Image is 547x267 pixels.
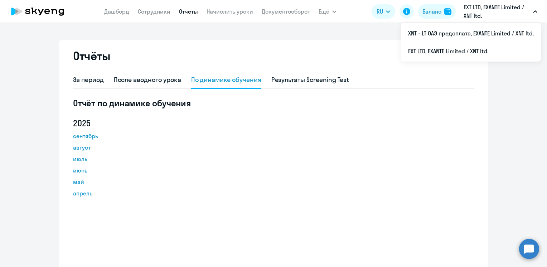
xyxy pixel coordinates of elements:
[418,4,456,19] button: Балансbalance
[73,178,137,186] a: май
[73,189,137,198] a: апрель
[319,4,337,19] button: Ещё
[179,8,198,15] a: Отчеты
[73,75,104,84] div: За период
[372,4,395,19] button: RU
[460,3,541,20] button: EXT LTD, ‎EXANTE Limited / XNT ltd.
[422,7,441,16] div: Баланс
[444,8,451,15] img: balance
[73,155,137,163] a: июль
[73,132,137,140] a: сентябрь
[262,8,310,15] a: Документооборот
[191,75,261,84] div: По динамике обучения
[464,3,530,20] p: EXT LTD, ‎EXANTE Limited / XNT ltd.
[73,49,110,63] h2: Отчёты
[207,8,253,15] a: Начислить уроки
[73,166,137,175] a: июнь
[104,8,129,15] a: Дашборд
[138,8,170,15] a: Сотрудники
[114,75,181,84] div: После вводного урока
[319,7,329,16] span: Ещё
[73,143,137,152] a: август
[401,23,541,62] ul: Ещё
[73,117,137,129] h5: 2025
[73,97,474,109] h5: Отчёт по динамике обучения
[271,75,349,84] div: Результаты Screening Test
[377,7,383,16] span: RU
